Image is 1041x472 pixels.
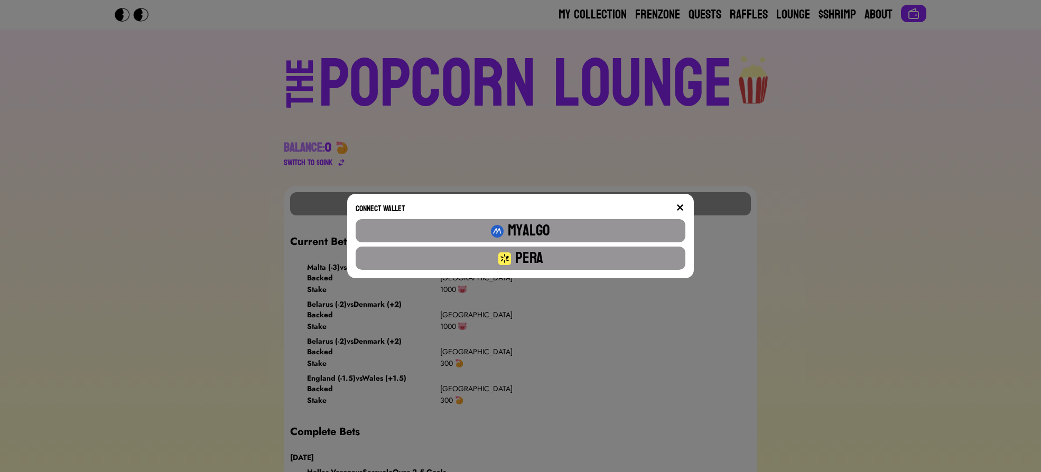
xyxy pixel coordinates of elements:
img: close [676,203,684,212]
button: Pera [356,247,686,270]
img: my algo connect [491,225,504,238]
button: MyAlgo [356,219,686,242]
img: my algo connect [498,252,511,265]
h1: Connect Wallet [356,202,405,215]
